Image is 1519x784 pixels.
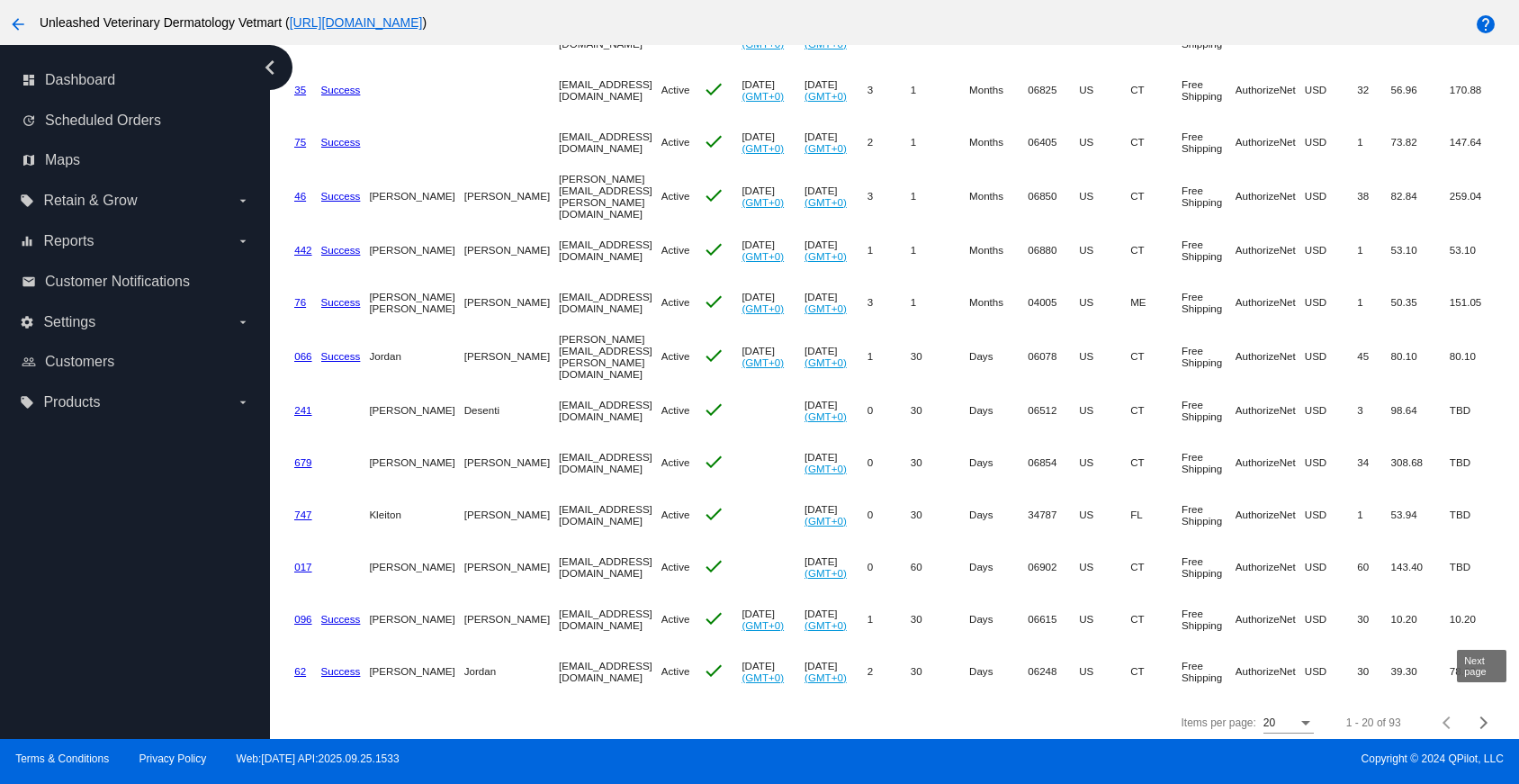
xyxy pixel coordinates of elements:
mat-cell: TBD [1450,437,1508,489]
a: (GMT+0) [804,90,847,102]
mat-cell: 30 [911,645,969,698]
mat-cell: CT [1130,116,1182,168]
a: (GMT+0) [742,302,784,314]
mat-icon: help [1475,14,1497,35]
i: equalizer [20,234,34,248]
div: Items per page: [1181,716,1255,729]
mat-cell: 1 [1357,224,1390,276]
mat-cell: AuthorizeNet [1236,64,1305,116]
mat-cell: [DATE] [804,116,867,168]
mat-cell: 30 [1357,593,1390,645]
span: Unleashed Veterinary Dermatology Vetmart ( ) [40,15,427,30]
span: Scheduled Orders [45,113,161,129]
mat-cell: 30 [911,329,969,384]
i: arrow_drop_down [236,395,250,410]
mat-cell: 30 [911,489,969,541]
mat-cell: Free Shipping [1182,64,1236,116]
mat-cell: 3 [1357,384,1390,437]
a: 1017747 [271,509,311,520]
mat-icon: check [703,608,724,629]
i: people_outline [22,355,36,369]
a: (GMT+0) [804,515,847,527]
mat-cell: [EMAIL_ADDRESS][DOMAIN_NAME] [559,276,661,329]
span: Settings [43,314,95,330]
mat-icon: check [703,345,724,366]
mat-icon: check [703,185,724,206]
mat-cell: USD [1305,276,1358,329]
a: Web:[DATE] API:2025.09.25.1533 [237,752,400,765]
mat-cell: 98.64 [1391,384,1450,437]
mat-cell: US [1079,224,1130,276]
mat-icon: check [703,78,724,100]
mat-cell: [DATE] [804,224,867,276]
mat-cell: AuthorizeNet [1236,593,1305,645]
mat-cell: Months [969,64,1028,116]
mat-cell: CT [1130,224,1182,276]
mat-icon: check [703,503,724,525]
mat-cell: Days [969,645,1028,698]
mat-cell: Free Shipping [1182,541,1236,593]
mat-cell: 0 [867,384,911,437]
mat-cell: Free Shipping [1182,276,1236,329]
mat-cell: FL [1130,489,1182,541]
mat-cell: [EMAIL_ADDRESS][DOMAIN_NAME] [559,224,661,276]
mat-cell: 1 [911,168,969,224]
mat-cell: 1 [911,64,969,116]
mat-cell: 39.30 [1391,645,1450,698]
a: 1005442 [271,244,311,256]
a: (GMT+0) [804,250,847,262]
mat-cell: US [1079,593,1130,645]
a: Success [321,613,361,625]
mat-cell: Days [969,384,1028,437]
mat-cell: [PERSON_NAME] [464,224,559,276]
span: Active [661,84,690,95]
a: 1017241 [271,404,311,416]
mat-cell: [PERSON_NAME] [464,541,559,593]
mat-cell: TBD [1450,541,1508,593]
span: Customers [45,354,114,370]
mat-cell: USD [1305,541,1358,593]
i: map [22,153,36,167]
mat-cell: [EMAIL_ADDRESS][DOMAIN_NAME] [559,116,661,168]
mat-cell: 1 [867,593,911,645]
a: Success [321,84,361,95]
mat-cell: CT [1130,168,1182,224]
mat-cell: [DATE] [742,329,804,384]
mat-cell: [PERSON_NAME] [464,489,559,541]
mat-cell: USD [1305,329,1358,384]
mat-icon: check [703,131,724,152]
mat-cell: US [1079,645,1130,698]
mat-cell: USD [1305,384,1358,437]
mat-cell: US [1079,384,1130,437]
a: dashboard Dashboard [22,66,250,95]
mat-cell: Free Shipping [1182,384,1236,437]
a: 1017679 [271,456,311,468]
mat-cell: 0 [867,541,911,593]
mat-cell: [EMAIL_ADDRESS][DOMAIN_NAME] [559,437,661,489]
mat-cell: TBD [1450,384,1508,437]
i: chevron_left [256,53,284,82]
mat-cell: AuthorizeNet [1236,489,1305,541]
i: arrow_drop_down [236,234,250,248]
mat-cell: 56.96 [1391,64,1450,116]
mat-cell: US [1079,489,1130,541]
a: (GMT+0) [804,142,847,154]
mat-cell: Free Shipping [1182,489,1236,541]
mat-cell: USD [1305,64,1358,116]
mat-cell: AuthorizeNet [1236,224,1305,276]
mat-cell: [PERSON_NAME] [464,593,559,645]
mat-cell: 80.10 [1450,329,1508,384]
mat-cell: 78.60 [1450,645,1508,698]
mat-cell: 3 [867,64,911,116]
mat-cell: 53.10 [1450,224,1508,276]
mat-cell: [PERSON_NAME][EMAIL_ADDRESS][PERSON_NAME][DOMAIN_NAME] [559,168,661,224]
mat-cell: [DATE] [804,168,867,224]
span: 20 [1263,716,1275,729]
span: Active [661,665,690,677]
mat-cell: 2 [867,645,911,698]
mat-cell: Months [969,276,1028,329]
a: 1006066 [271,350,311,362]
mat-cell: [DATE] [804,593,867,645]
a: email Customer Notifications [22,267,250,296]
mat-cell: US [1079,168,1130,224]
